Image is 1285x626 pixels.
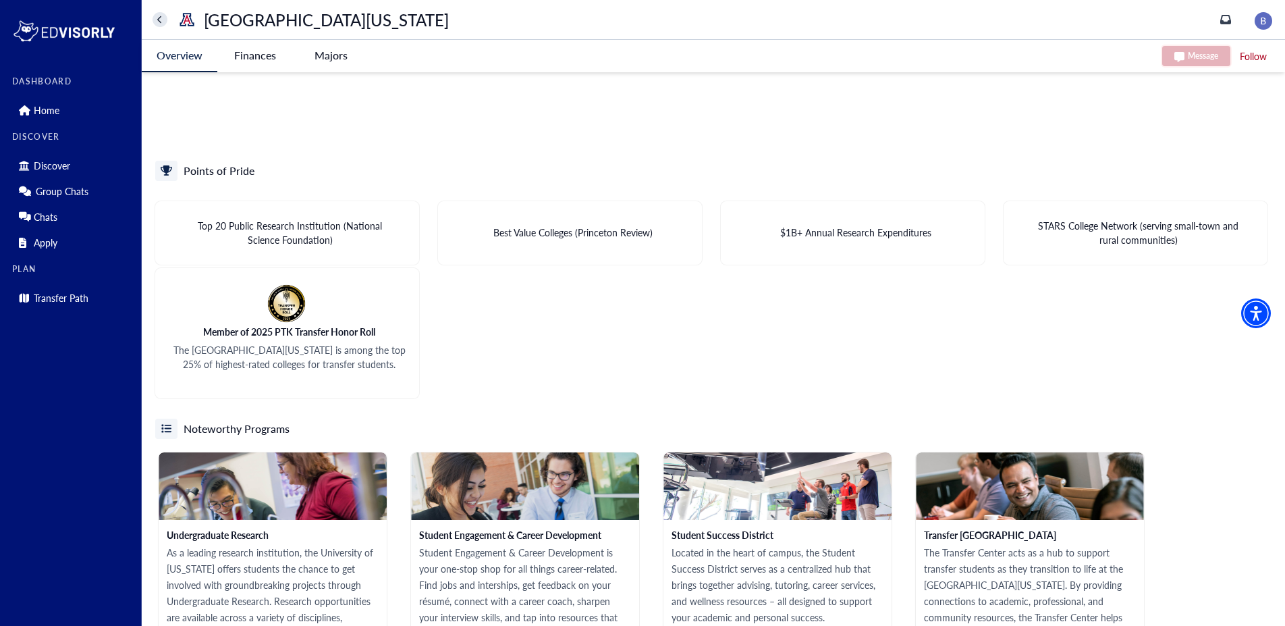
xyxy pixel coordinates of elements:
label: DASHBOARD [12,77,133,86]
img: logo [12,18,116,45]
p: Member of 2025 PTK Transfer Honor Roll [167,325,412,339]
p: Located in the heart of campus, the Student Success District serves as a centralized hub that bri... [672,544,883,625]
img: Picture of the noteworthy program [663,452,892,520]
p: Chats [34,211,57,223]
p: Transfer Path [34,292,88,304]
img: Picture of the noteworthy program [159,452,387,520]
div: Home [12,99,133,121]
button: Finances [217,40,293,71]
h5: Student Engagement & Career Development [419,528,631,542]
div: Apply [12,232,133,253]
label: PLAN [12,265,133,274]
p: Best Value Colleges (Princeton Review) [493,226,653,240]
p: [GEOGRAPHIC_DATA][US_STATE] [204,12,449,27]
button: home [153,12,167,27]
img: universityName [176,9,198,30]
h5: Transfer [GEOGRAPHIC_DATA] [924,528,1136,542]
img: Member of 2025 PTK Transfer Honor Roll [265,282,308,325]
img: Picture of the noteworthy program [411,452,639,520]
div: Accessibility Menu [1241,298,1271,328]
p: $1B+ Annual Research Expenditures [780,226,931,240]
h5: Student Success District [672,528,883,542]
p: Top 20 Public Research Institution (National Science Foundation) [189,219,391,247]
h5: Noteworthy Programs [184,421,290,436]
p: Apply [34,237,57,249]
div: Chats [12,206,133,228]
p: Group Chats [36,186,88,197]
div: Discover [12,155,133,176]
img: image [1255,12,1272,30]
p: Discover [34,160,70,172]
p: Home [34,105,59,116]
button: Majors [293,40,368,71]
button: Follow [1238,48,1268,65]
a: inbox [1220,14,1231,25]
h5: Undergraduate Research [167,528,379,542]
div: Transfer Path [12,287,133,309]
p: The [GEOGRAPHIC_DATA][US_STATE] is among the top 25% of highest-rated colleges for transfer stude... [167,343,412,371]
img: Picture of the noteworthy program [916,452,1144,520]
div: Group Chats [12,180,133,202]
h5: Points of Pride [184,163,254,178]
label: DISCOVER [12,132,133,142]
button: Overview [142,40,217,72]
p: STARS College Network (serving small-town and rural communities) [1037,219,1240,247]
